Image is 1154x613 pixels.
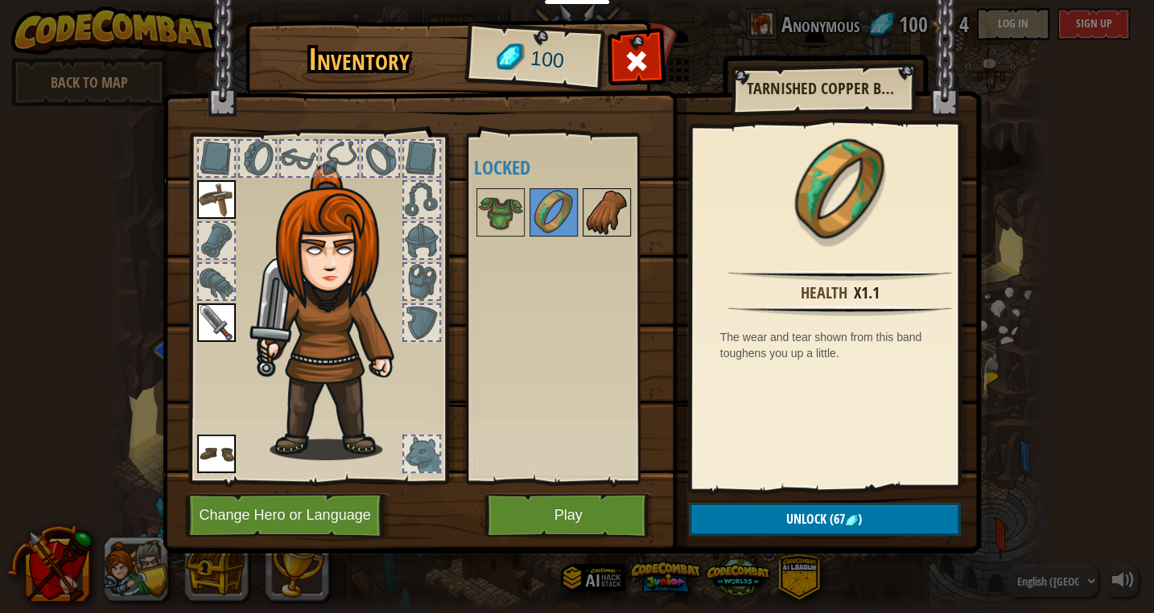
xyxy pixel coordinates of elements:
[826,510,845,528] span: (67
[531,190,576,235] img: portrait.png
[249,164,422,460] img: hair_f2.png
[858,510,862,528] span: )
[257,43,462,76] h1: Inventory
[584,190,629,235] img: portrait.png
[727,306,951,316] img: hr.png
[529,44,565,76] span: 100
[484,493,653,537] button: Play
[197,180,236,219] img: portrait.png
[786,510,826,528] span: Unlock
[689,503,960,536] button: Unlock(67)
[854,282,880,305] div: x1.1
[474,157,676,178] h4: Locked
[747,80,898,97] h2: Tarnished Copper Band
[720,329,968,361] div: The wear and tear shown from this band toughens you up a little.
[197,303,236,342] img: portrait.png
[478,190,523,235] img: portrait.png
[197,434,236,473] img: portrait.png
[801,282,847,305] div: Health
[788,138,892,243] img: portrait.png
[845,514,858,527] img: gem.png
[185,493,389,537] button: Change Hero or Language
[727,270,951,281] img: hr.png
